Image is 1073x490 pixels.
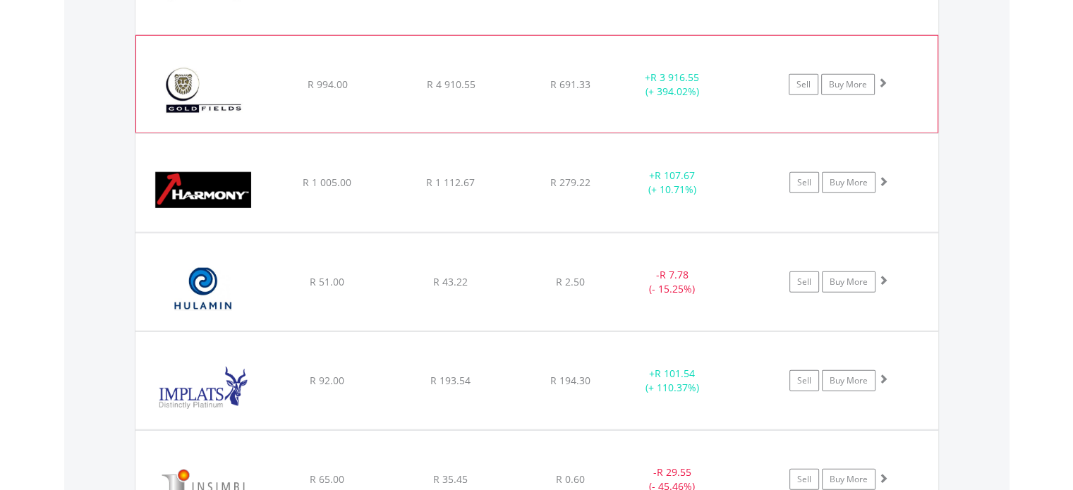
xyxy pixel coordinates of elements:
a: Sell [789,172,819,193]
a: Sell [789,271,819,293]
span: R 279.22 [550,176,590,189]
span: R 994.00 [307,78,347,91]
span: R 35.45 [433,472,468,486]
a: Buy More [822,271,875,293]
span: R 29.55 [657,465,691,479]
span: R 4 910.55 [426,78,475,91]
span: R 193.54 [430,374,471,387]
a: Buy More [821,74,875,95]
img: EQU.ZA.IMP.png [143,350,264,426]
a: Sell [789,370,819,391]
span: R 101.54 [655,367,695,380]
div: - (- 15.25%) [619,268,726,296]
a: Buy More [822,370,875,391]
span: R 691.33 [550,78,590,91]
a: Sell [789,74,818,95]
span: R 7.78 [660,268,689,281]
span: R 92.00 [310,374,344,387]
a: Buy More [822,172,875,193]
a: Buy More [822,469,875,490]
span: R 1 112.67 [426,176,475,189]
img: EQU.ZA.HLM.png [143,251,264,327]
span: R 65.00 [310,472,344,486]
div: + (+ 394.02%) [619,71,725,99]
span: R 1 005.00 [303,176,351,189]
img: EQU.ZA.GFI.png [143,54,265,130]
span: R 3 916.55 [650,71,699,84]
span: R 107.67 [655,169,695,182]
div: + (+ 110.37%) [619,367,726,395]
img: EQU.ZA.HAR.png [143,152,264,228]
span: R 2.50 [556,275,585,288]
span: R 51.00 [310,275,344,288]
div: + (+ 10.71%) [619,169,726,197]
span: R 0.60 [556,472,585,486]
a: Sell [789,469,819,490]
span: R 43.22 [433,275,468,288]
span: R 194.30 [550,374,590,387]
